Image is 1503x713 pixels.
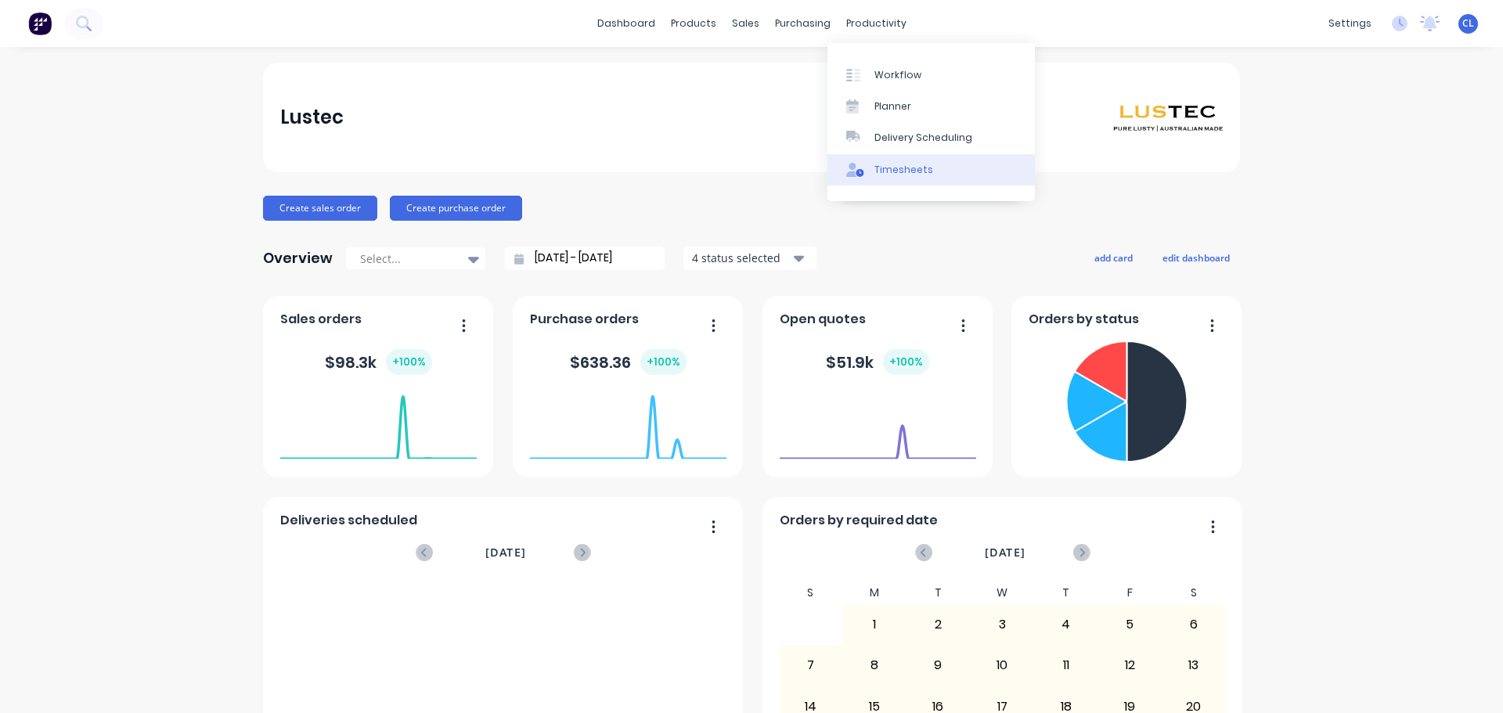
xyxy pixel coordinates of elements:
[971,646,1033,685] div: 10
[874,99,911,113] div: Planner
[1035,646,1098,685] div: 11
[874,131,972,145] div: Delivery Scheduling
[263,243,333,274] div: Overview
[780,511,938,530] span: Orders by required date
[826,349,929,375] div: $ 51.9k
[692,250,791,266] div: 4 status selected
[779,582,843,604] div: S
[780,310,866,329] span: Open quotes
[663,12,724,35] div: products
[485,544,526,561] span: [DATE]
[883,349,929,375] div: + 100 %
[843,646,906,685] div: 8
[683,247,816,270] button: 4 status selected
[827,59,1035,90] a: Workflow
[827,154,1035,185] a: Timesheets
[1035,605,1098,644] div: 4
[1113,103,1223,131] img: Lustec
[280,511,417,530] span: Deliveries scheduled
[970,582,1034,604] div: W
[1084,247,1143,268] button: add card
[827,91,1035,122] a: Planner
[780,646,842,685] div: 7
[1162,582,1226,604] div: S
[390,196,522,221] button: Create purchase order
[971,605,1033,644] div: 3
[640,349,687,375] div: + 100 %
[589,12,663,35] a: dashboard
[1162,646,1225,685] div: 13
[767,12,838,35] div: purchasing
[1098,582,1162,604] div: F
[1162,605,1225,644] div: 6
[985,544,1025,561] span: [DATE]
[874,68,921,82] div: Workflow
[906,582,971,604] div: T
[1152,247,1240,268] button: edit dashboard
[1321,12,1379,35] div: settings
[280,310,362,329] span: Sales orders
[386,349,432,375] div: + 100 %
[1029,310,1139,329] span: Orders by status
[874,163,933,177] div: Timesheets
[827,122,1035,153] a: Delivery Scheduling
[28,12,52,35] img: Factory
[263,196,377,221] button: Create sales order
[1098,646,1161,685] div: 12
[842,582,906,604] div: M
[570,349,687,375] div: $ 638.36
[1098,605,1161,644] div: 5
[1034,582,1098,604] div: T
[907,605,970,644] div: 2
[280,102,344,133] div: Lustec
[907,646,970,685] div: 9
[1462,16,1474,31] span: CL
[843,605,906,644] div: 1
[325,349,432,375] div: $ 98.3k
[838,12,914,35] div: productivity
[530,310,639,329] span: Purchase orders
[724,12,767,35] div: sales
